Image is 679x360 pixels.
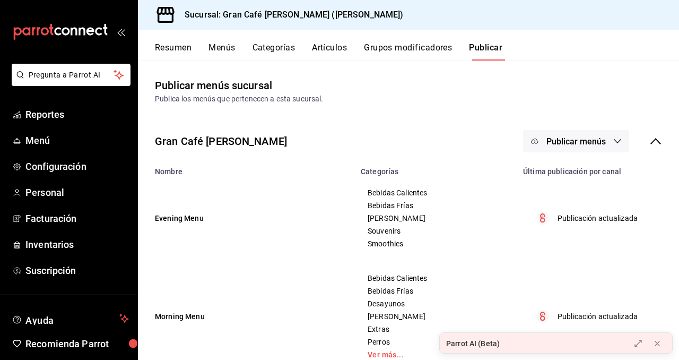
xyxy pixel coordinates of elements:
[368,215,503,222] span: [PERSON_NAME]
[117,28,125,36] button: open_drawer_menu
[25,211,129,226] span: Facturación
[558,311,638,322] p: Publicación actualizada
[208,42,235,61] button: Menús
[368,189,503,196] span: Bebidas Calientes
[25,159,129,174] span: Configuración
[523,130,629,152] button: Publicar menús
[517,161,679,176] th: Última publicación por canal
[25,107,129,122] span: Reportes
[7,77,130,88] a: Pregunta a Parrot AI
[25,337,129,351] span: Recomienda Parrot
[364,42,452,61] button: Grupos modificadores
[155,133,287,149] div: Gran Café [PERSON_NAME]
[368,202,503,209] span: Bebidas Frías
[25,185,129,200] span: Personal
[138,161,354,176] th: Nombre
[25,312,115,325] span: Ayuda
[368,338,503,346] span: Perros
[25,237,129,252] span: Inventarios
[176,8,403,21] h3: Sucursal: Gran Café [PERSON_NAME] ([PERSON_NAME])
[546,136,606,147] span: Publicar menús
[368,300,503,307] span: Desayunos
[368,227,503,235] span: Souvenirs
[368,240,503,247] span: Smoothies
[469,42,502,61] button: Publicar
[558,213,638,224] p: Publicación actualizada
[25,263,129,278] span: Suscripción
[354,161,517,176] th: Categorías
[25,133,129,148] span: Menú
[368,275,503,282] span: Bebidas Calientes
[253,42,295,61] button: Categorías
[138,176,354,261] td: Evening Menu
[12,64,130,86] button: Pregunta a Parrot AI
[155,42,679,61] div: navigation tabs
[368,325,503,333] span: Extras
[368,351,503,358] a: Ver más...
[446,338,500,349] div: Parrot AI (Beta)
[155,93,662,105] div: Publica los menús que pertenecen a esta sucursal.
[368,287,503,295] span: Bebidas Frías
[155,42,191,61] button: Resumen
[29,70,114,81] span: Pregunta a Parrot AI
[368,313,503,320] span: [PERSON_NAME]
[312,42,347,61] button: Artículos
[155,78,272,93] div: Publicar menús sucursal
